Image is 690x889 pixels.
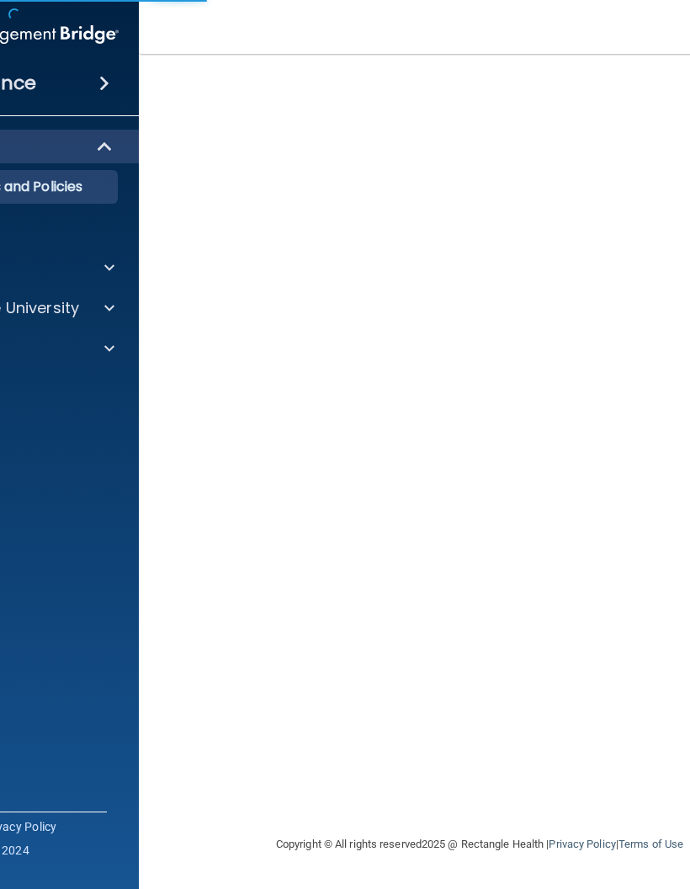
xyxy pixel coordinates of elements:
[618,838,683,850] a: Terms of Use
[549,838,615,850] a: Privacy Policy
